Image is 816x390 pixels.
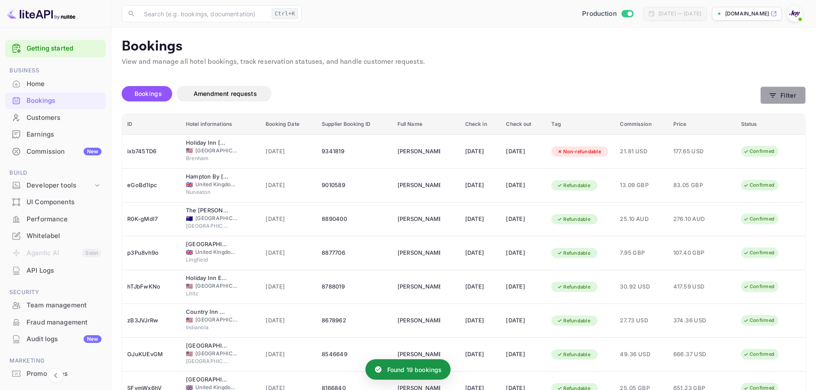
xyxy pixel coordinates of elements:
span: Business [5,66,106,75]
div: [DATE] [465,246,496,260]
div: Fraud management [27,318,102,327]
th: Booking Date [260,114,317,135]
span: Marketing [5,356,106,366]
a: CommissionNew [5,143,106,159]
span: [DATE] [266,248,311,258]
div: [DATE] [465,145,496,158]
a: Getting started [27,44,102,54]
div: Confirmed [738,281,780,292]
span: 25.10 AUD [620,214,663,224]
div: Confirmed [738,247,780,258]
div: hTJbFwKNo [127,280,176,294]
div: Commission [27,147,102,157]
span: [GEOGRAPHIC_DATA] [186,357,229,365]
div: CommissionNew [5,143,106,160]
th: ID [122,114,181,135]
div: Developer tools [5,178,106,193]
div: Team management [27,301,102,310]
div: Customers [5,110,106,126]
div: [DATE] — [DATE] [658,10,701,18]
div: [DATE] [506,280,541,294]
div: 8890400 [322,212,387,226]
div: UI Components [27,197,102,207]
div: Lauren Gardner [398,212,440,226]
div: The Ritz-Carlton, Melbourne [186,206,229,215]
div: Non-refundable [551,146,607,157]
span: 27.73 USD [620,316,663,325]
a: Performance [5,211,106,227]
span: Security [5,288,106,297]
span: Indianola [186,324,229,331]
div: Promo codes [5,366,106,382]
input: Search (e.g. bookings, documentation) [139,5,268,22]
div: Performance [27,214,102,224]
div: Earnings [27,130,102,140]
th: Hotel informations [181,114,260,135]
span: United Kingdom of [GEOGRAPHIC_DATA] and [GEOGRAPHIC_DATA] [195,248,238,256]
span: [GEOGRAPHIC_DATA] [195,147,238,155]
div: [DATE] [506,348,541,361]
p: [DOMAIN_NAME] [725,10,769,18]
a: Home [5,76,106,92]
div: 8788019 [322,280,387,294]
div: Whitelabel [27,231,102,241]
div: Country Inn & Suites by Radisson, Indianola, IA [186,308,229,316]
span: 177.65 USD [673,147,716,156]
th: Check in [460,114,501,135]
div: Vicki Gardner [398,145,440,158]
div: 9341819 [322,145,387,158]
div: [DATE] [506,179,541,192]
div: Robert Gardner [398,246,440,260]
span: United Kingdom of Great Britain and Northern Ireland [186,182,193,188]
div: Refundable [551,214,596,225]
div: New [84,148,102,155]
div: 8877706 [322,246,387,260]
div: Bookings [27,96,102,106]
span: [DATE] [266,147,311,156]
div: Audit logsNew [5,331,106,348]
span: [DATE] [266,316,311,325]
div: 8546649 [322,348,387,361]
div: Refundable [551,316,596,326]
a: UI Components [5,194,106,210]
span: [GEOGRAPHIC_DATA] [195,350,238,357]
button: Filter [760,86,806,104]
span: [GEOGRAPHIC_DATA] [186,222,229,230]
div: Home [27,79,102,89]
div: Earnings [5,126,106,143]
span: Bookings [135,90,162,97]
span: [DATE] [266,214,311,224]
span: [GEOGRAPHIC_DATA] [195,214,238,222]
div: Refundable [551,180,596,191]
div: Confirmed [738,349,780,360]
div: Holiday Inn Express & Suites Brenham South, an IHG Hotel [186,139,229,147]
div: Whitelabel [5,228,106,244]
div: [DATE] [506,314,541,327]
div: UI Components [5,194,106,211]
a: Fraud management [5,314,106,330]
span: 666.37 USD [673,350,716,359]
div: [DATE] [506,145,541,158]
a: Promo codes [5,366,106,381]
div: 9010589 [322,179,387,192]
div: ixb745TD6 [127,145,176,158]
div: [DATE] [465,212,496,226]
span: United Kingdom of [GEOGRAPHIC_DATA] and [GEOGRAPHIC_DATA] [195,181,238,188]
span: 13.09 GBP [620,181,663,190]
div: R0K-gMdI7 [127,212,176,226]
span: United States of America [186,148,193,153]
div: 8678962 [322,314,387,327]
th: Price [668,114,736,135]
div: Performance [5,211,106,228]
a: Bookings [5,92,106,108]
th: Commission [615,114,668,135]
div: [DATE] [506,212,541,226]
span: 49.36 USD [620,350,663,359]
div: Refundable [551,349,596,360]
p: Bookings [122,38,806,55]
th: Supplier Booking ID [317,114,392,135]
div: Confirmed [738,214,780,224]
div: Bookings [5,92,106,109]
div: Audit logs [27,334,102,344]
span: 83.05 GBP [673,181,716,190]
